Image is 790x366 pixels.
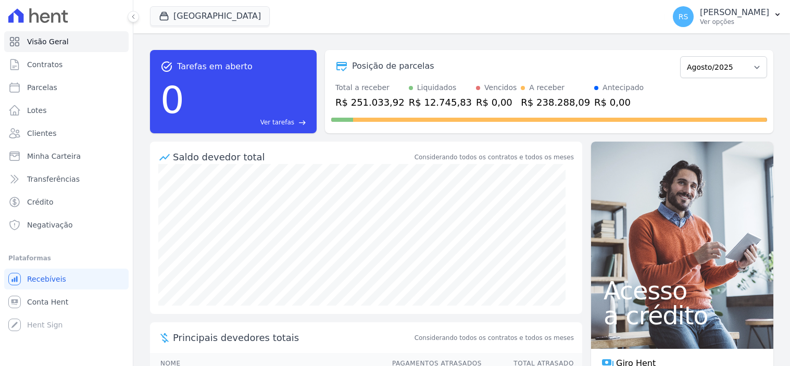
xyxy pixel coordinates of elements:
div: Total a receber [335,82,405,93]
a: Conta Hent [4,292,129,312]
a: Recebíveis [4,269,129,289]
a: Minha Carteira [4,146,129,167]
div: Liquidados [417,82,457,93]
span: Transferências [27,174,80,184]
span: Conta Hent [27,297,68,307]
span: Contratos [27,59,62,70]
span: Acesso [604,278,761,303]
div: R$ 251.033,92 [335,95,405,109]
div: 0 [160,73,184,127]
span: Negativação [27,220,73,230]
div: R$ 12.745,83 [409,95,472,109]
a: Parcelas [4,77,129,98]
div: Plataformas [8,252,124,264]
div: R$ 0,00 [594,95,644,109]
div: Considerando todos os contratos e todos os meses [415,153,574,162]
span: Parcelas [27,82,57,93]
button: RS [PERSON_NAME] Ver opções [664,2,790,31]
span: RS [679,13,688,20]
span: east [298,119,306,127]
span: Principais devedores totais [173,331,412,345]
span: a crédito [604,303,761,328]
button: [GEOGRAPHIC_DATA] [150,6,270,26]
span: Tarefas em aberto [177,60,253,73]
a: Negativação [4,214,129,235]
span: task_alt [160,60,173,73]
a: Visão Geral [4,31,129,52]
span: Recebíveis [27,274,66,284]
div: Vencidos [484,82,517,93]
a: Crédito [4,192,129,212]
p: Ver opções [700,18,769,26]
a: Clientes [4,123,129,144]
p: [PERSON_NAME] [700,7,769,18]
div: R$ 238.288,09 [521,95,590,109]
span: Ver tarefas [260,118,294,127]
span: Clientes [27,128,56,138]
span: Visão Geral [27,36,69,47]
span: Minha Carteira [27,151,81,161]
span: Lotes [27,105,47,116]
div: Antecipado [603,82,644,93]
a: Transferências [4,169,129,190]
a: Contratos [4,54,129,75]
span: Crédito [27,197,54,207]
div: Saldo devedor total [173,150,412,164]
a: Ver tarefas east [189,118,306,127]
div: A receber [529,82,565,93]
a: Lotes [4,100,129,121]
span: Considerando todos os contratos e todos os meses [415,333,574,343]
div: R$ 0,00 [476,95,517,109]
div: Posição de parcelas [352,60,434,72]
